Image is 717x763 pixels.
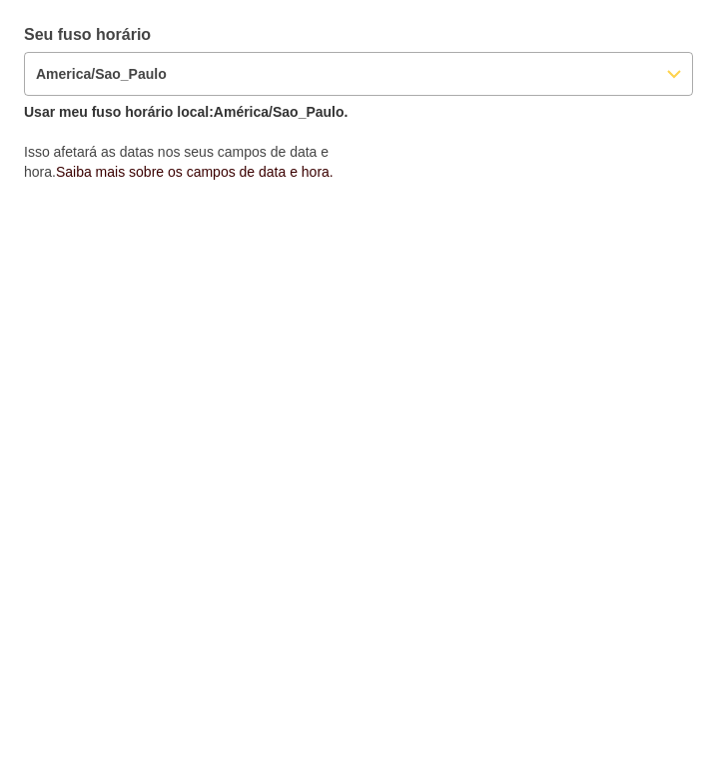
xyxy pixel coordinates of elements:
font: Isso afetará as datas nos seus campos de data e hora. [24,144,329,180]
svg: Formulário para baixo [662,62,686,86]
font: Seu fuso horário [24,26,151,43]
font: América/Sao_Paulo. [214,104,349,120]
button: Selecione o fuso horário [24,52,693,96]
a: Saiba mais sobre os campos de data e hora. [56,164,334,180]
input: Selecione o fuso horário [25,53,656,95]
font: Usar meu fuso horário local: [24,104,214,120]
